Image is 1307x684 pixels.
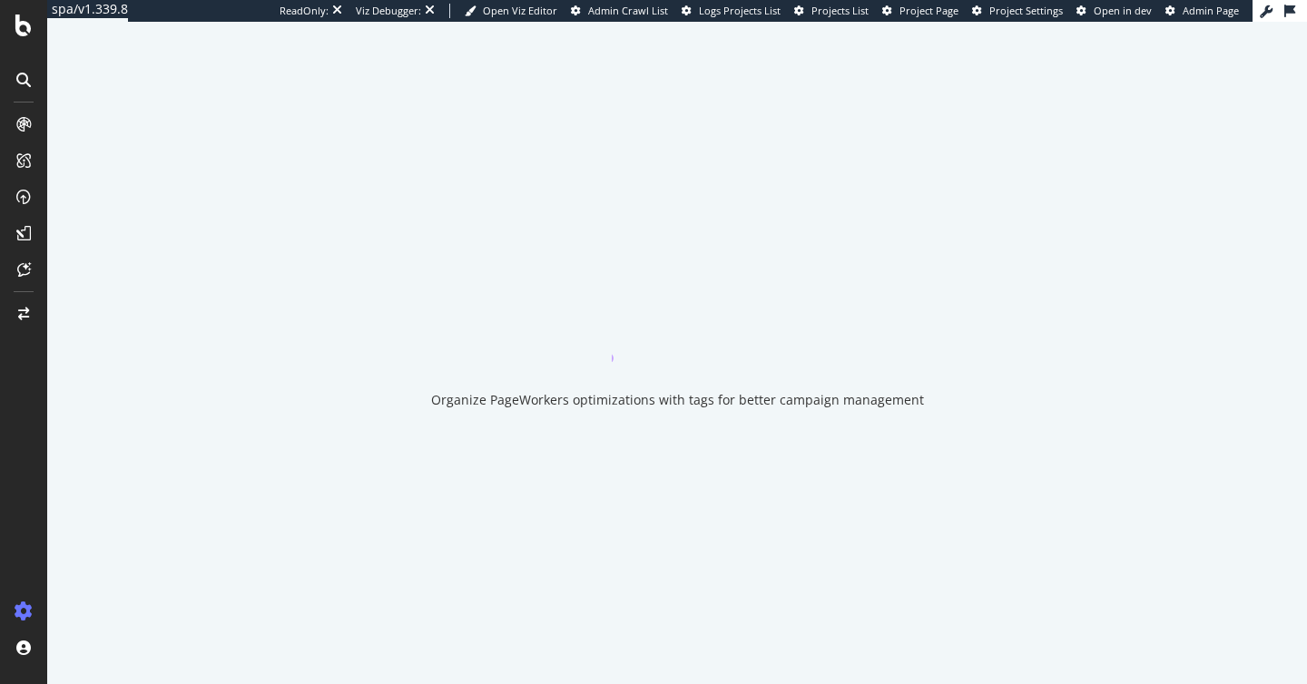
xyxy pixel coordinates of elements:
a: Project Page [882,4,958,18]
span: Logs Projects List [699,4,781,17]
a: Projects List [794,4,869,18]
span: Admin Page [1183,4,1239,17]
a: Open in dev [1076,4,1152,18]
a: Admin Page [1165,4,1239,18]
span: Open in dev [1094,4,1152,17]
a: Project Settings [972,4,1063,18]
span: Admin Crawl List [588,4,668,17]
a: Logs Projects List [682,4,781,18]
div: ReadOnly: [280,4,329,18]
div: Viz Debugger: [356,4,421,18]
span: Project Settings [989,4,1063,17]
span: Projects List [811,4,869,17]
div: animation [612,297,742,362]
a: Admin Crawl List [571,4,668,18]
span: Project Page [899,4,958,17]
a: Open Viz Editor [465,4,557,18]
div: Organize PageWorkers optimizations with tags for better campaign management [431,391,924,409]
span: Open Viz Editor [483,4,557,17]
